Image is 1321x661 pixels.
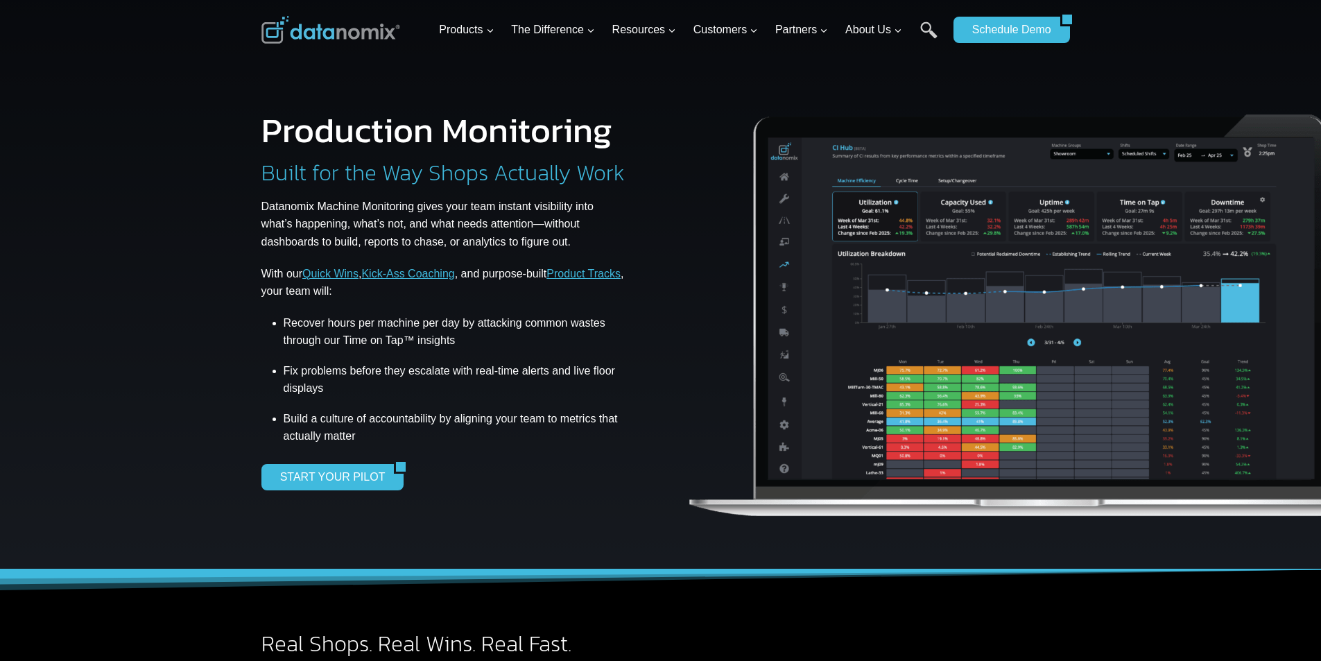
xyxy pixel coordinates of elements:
[261,464,395,490] a: START YOUR PILOT
[439,21,494,39] span: Products
[261,162,625,184] h2: Built for the Way Shops Actually Work
[261,16,400,44] img: Datanomix
[511,21,595,39] span: The Difference
[261,198,628,251] p: Datanomix Machine Monitoring gives your team instant visibility into what’s happening, what’s not...
[284,405,628,450] li: Build a culture of accountability by aligning your team to metrics that actually matter
[361,268,454,280] a: Kick-Ass Coaching
[612,21,676,39] span: Resources
[284,314,628,354] li: Recover hours per machine per day by attacking common wastes through our Time on Tap™ insights
[693,21,758,39] span: Customers
[261,113,612,148] h1: Production Monitoring
[775,21,828,39] span: Partners
[261,633,770,655] h2: Real Shops. Real Wins. Real Fast.
[546,268,621,280] a: Product Tracks
[261,265,628,300] p: With our , , and purpose-built , your team will:
[302,268,359,280] a: Quick Wins
[433,8,947,53] nav: Primary Navigation
[845,21,902,39] span: About Us
[920,22,938,53] a: Search
[953,17,1060,43] a: Schedule Demo
[284,354,628,405] li: Fix problems before they escalate with real-time alerts and live floor displays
